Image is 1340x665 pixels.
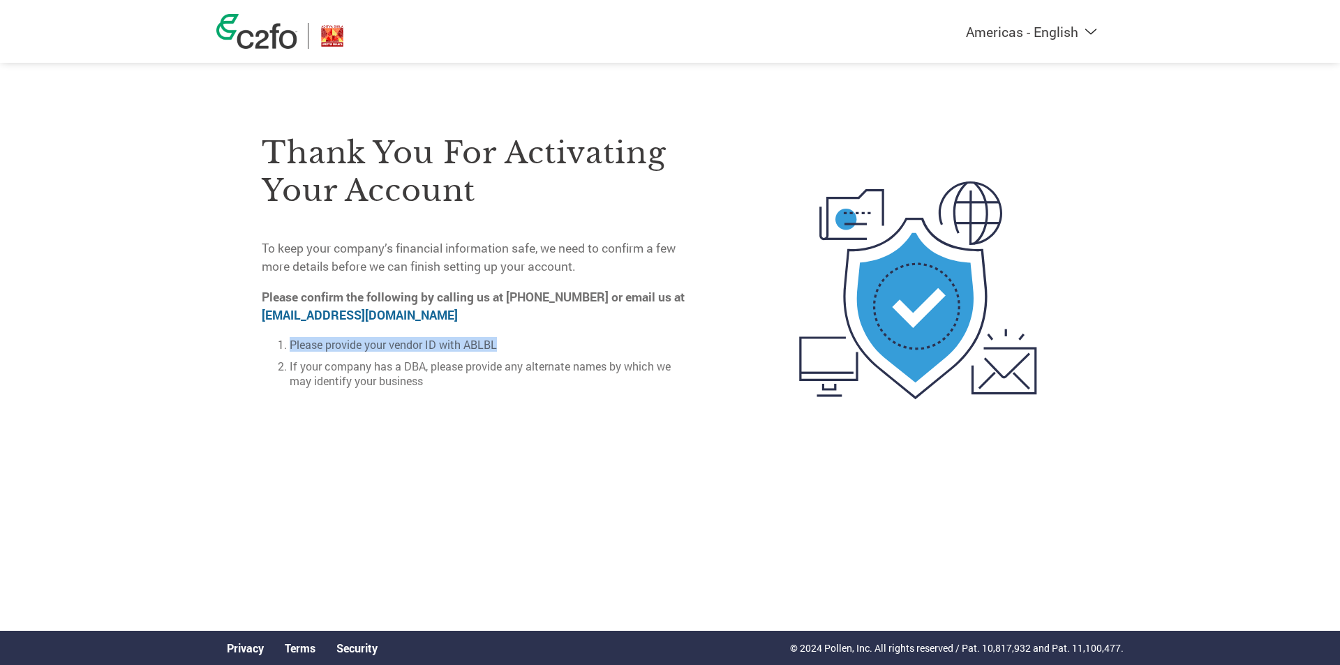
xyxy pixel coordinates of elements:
p: © 2024 Pollen, Inc. All rights reserved / Pat. 10,817,932 and Pat. 11,100,477. [790,641,1124,655]
h3: Thank you for activating your account [262,134,694,209]
img: activated [774,104,1062,477]
p: To keep your company’s financial information safe, we need to confirm a few more details before w... [262,239,694,276]
li: Please provide your vendor ID with ABLBL [290,337,694,352]
img: c2fo logo [216,14,297,49]
img: ABLBL [319,23,345,49]
a: Terms [285,641,315,655]
strong: Please confirm the following by calling us at [PHONE_NUMBER] or email us at [262,289,685,323]
a: [EMAIL_ADDRESS][DOMAIN_NAME] [262,307,458,323]
a: Privacy [227,641,264,655]
li: If your company has a DBA, please provide any alternate names by which we may identify your business [290,359,694,388]
a: Security [336,641,378,655]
